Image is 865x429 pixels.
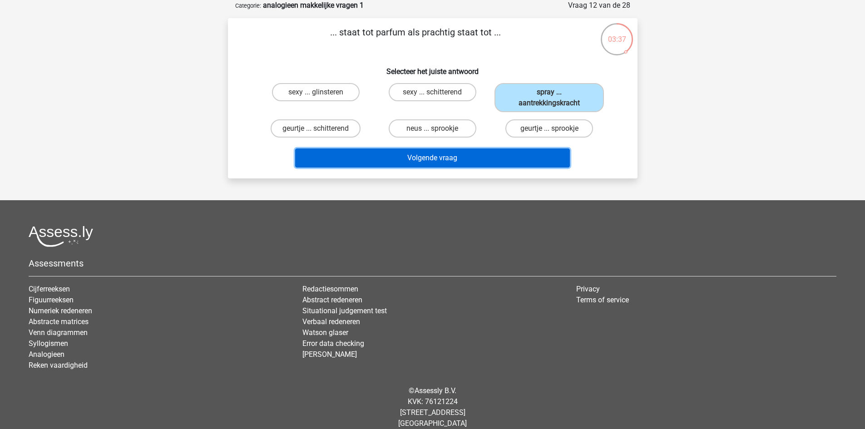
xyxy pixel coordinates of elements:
[302,285,358,293] a: Redactiesommen
[576,296,629,304] a: Terms of service
[302,296,362,304] a: Abstract redeneren
[235,2,261,9] small: Categorie:
[29,317,89,326] a: Abstracte matrices
[263,1,364,10] strong: analogieen makkelijke vragen 1
[302,317,360,326] a: Verbaal redeneren
[271,119,361,138] label: geurtje ... schitterend
[29,226,93,247] img: Assessly logo
[29,328,88,337] a: Venn diagrammen
[302,350,357,359] a: [PERSON_NAME]
[389,119,476,138] label: neus ... sprookje
[29,350,64,359] a: Analogieen
[29,361,88,370] a: Reken vaardigheid
[29,339,68,348] a: Syllogismen
[29,296,74,304] a: Figuurreeksen
[295,148,570,168] button: Volgende vraag
[242,25,589,53] p: ... staat tot parfum als prachtig staat tot ...
[29,258,836,269] h5: Assessments
[272,83,360,101] label: sexy ... glinsteren
[415,386,456,395] a: Assessly B.V.
[576,285,600,293] a: Privacy
[302,328,348,337] a: Watson glaser
[242,60,623,76] h6: Selecteer het juiste antwoord
[29,285,70,293] a: Cijferreeksen
[505,119,593,138] label: geurtje ... sprookje
[302,339,364,348] a: Error data checking
[600,22,634,45] div: 03:37
[494,83,604,112] label: spray ... aantrekkingskracht
[302,306,387,315] a: Situational judgement test
[29,306,92,315] a: Numeriek redeneren
[389,83,476,101] label: sexy ... schitterend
